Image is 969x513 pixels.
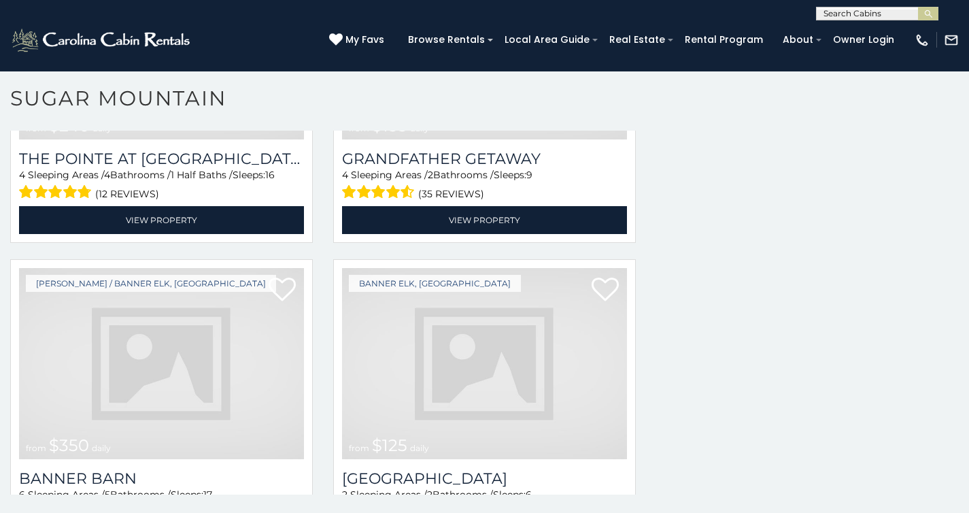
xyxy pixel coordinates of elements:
[427,489,432,501] span: 2
[329,33,388,48] a: My Favs
[49,435,89,455] span: $350
[19,489,25,501] span: 6
[19,469,304,488] a: Banner Barn
[265,169,275,181] span: 16
[19,268,304,459] img: dummy-image.jpg
[342,469,627,488] a: [GEOGRAPHIC_DATA]
[776,29,820,50] a: About
[349,123,369,133] span: from
[203,489,212,501] span: 17
[592,276,619,305] a: Add to favorites
[401,29,492,50] a: Browse Rentals
[372,435,407,455] span: $125
[19,168,304,203] div: Sleeping Areas / Bathrooms / Sleeps:
[826,29,901,50] a: Owner Login
[342,489,347,501] span: 2
[342,268,627,459] a: from $125 daily
[92,123,112,133] span: daily
[19,206,304,234] a: View Property
[342,469,627,488] h3: Bearfoot Lodge
[19,150,304,168] h3: The Pointe at North View
[915,33,930,48] img: phone-regular-white.png
[342,206,627,234] a: View Property
[349,275,521,292] a: Banner Elk, [GEOGRAPHIC_DATA]
[26,123,46,133] span: from
[428,169,433,181] span: 2
[269,276,296,305] a: Add to favorites
[349,443,369,453] span: from
[95,185,159,203] span: (12 reviews)
[418,185,484,203] span: (35 reviews)
[678,29,770,50] a: Rental Program
[105,489,110,501] span: 5
[498,29,596,50] a: Local Area Guide
[526,489,532,501] span: 6
[410,443,429,453] span: daily
[26,275,276,292] a: [PERSON_NAME] / Banner Elk, [GEOGRAPHIC_DATA]
[944,33,959,48] img: mail-regular-white.png
[104,169,110,181] span: 4
[92,443,111,453] span: daily
[19,268,304,459] a: from $350 daily
[171,169,233,181] span: 1 Half Baths /
[410,123,429,133] span: daily
[342,150,627,168] a: Grandfather Getaway
[342,169,348,181] span: 4
[602,29,672,50] a: Real Estate
[10,27,194,54] img: White-1-2.png
[26,443,46,453] span: from
[342,268,627,459] img: dummy-image.jpg
[345,33,384,47] span: My Favs
[526,169,532,181] span: 9
[342,168,627,203] div: Sleeping Areas / Bathrooms / Sleeps:
[19,169,25,181] span: 4
[19,150,304,168] a: The Pointe at [GEOGRAPHIC_DATA]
